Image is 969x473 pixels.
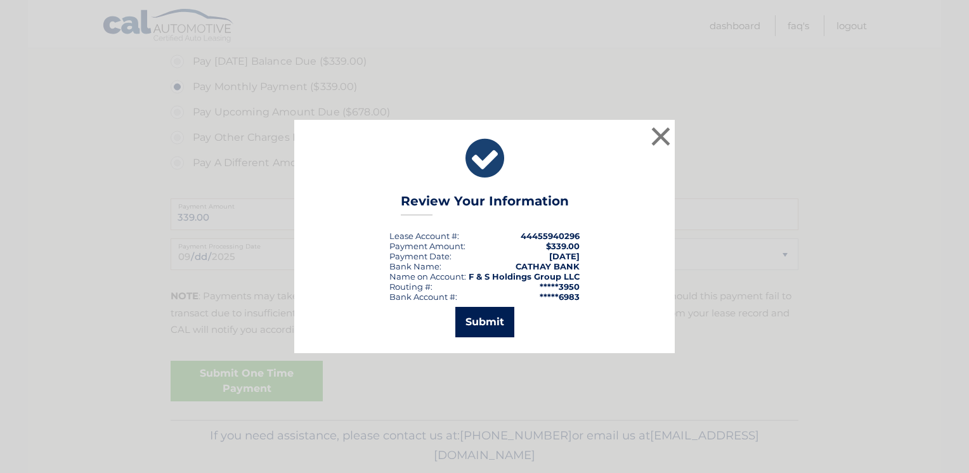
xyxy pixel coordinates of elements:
strong: CATHAY BANK [516,261,580,271]
div: Bank Account #: [389,292,457,302]
button: × [648,124,673,149]
span: $339.00 [546,241,580,251]
button: Submit [455,307,514,337]
div: Payment Amount: [389,241,465,251]
h3: Review Your Information [401,193,569,216]
span: Payment Date [389,251,450,261]
div: Bank Name: [389,261,441,271]
strong: 44455940296 [521,231,580,241]
div: Routing #: [389,282,432,292]
div: Lease Account #: [389,231,459,241]
strong: F & S Holdings Group LLC [469,271,580,282]
div: Name on Account: [389,271,466,282]
div: : [389,251,452,261]
span: [DATE] [549,251,580,261]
